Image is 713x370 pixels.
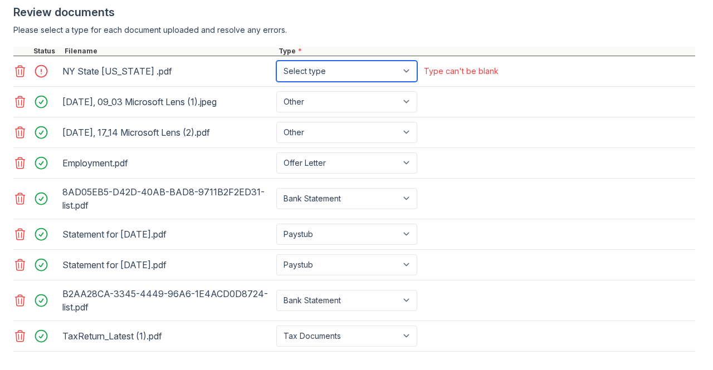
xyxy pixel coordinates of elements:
div: NY State [US_STATE] .pdf [62,62,272,80]
div: Please select a type for each document uploaded and resolve any errors. [13,24,695,36]
div: [DATE], 17_14 Microsoft Lens (2).pdf [62,124,272,141]
div: Review documents [13,4,695,20]
div: Type [276,47,695,56]
div: Filename [62,47,276,56]
div: TaxReturn_Latest (1).pdf [62,327,272,345]
div: Status [31,47,62,56]
div: Type can't be blank [424,66,499,77]
div: Employment.pdf [62,154,272,172]
div: [DATE], 09_03 Microsoft Lens (1).jpeg [62,93,272,111]
div: Statement for [DATE].pdf [62,256,272,274]
div: 8AD05EB5-D42D-40AB-BAD8-9711B2F2ED31-list.pdf [62,183,272,214]
div: B2AA28CA-3345-4449-96A6-1E4ACD0D8724-list.pdf [62,285,272,316]
div: Statement for [DATE].pdf [62,225,272,243]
